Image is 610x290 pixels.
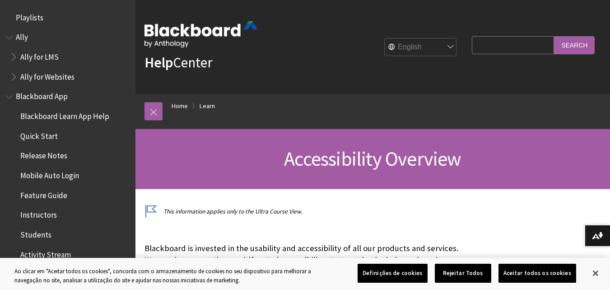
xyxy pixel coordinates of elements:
button: Aceitar todos os cookies [498,264,576,283]
span: Playlists [16,10,43,22]
button: Rejeitar Todos [435,264,491,283]
span: Ally for LMS [20,49,59,62]
span: Ally [16,30,28,42]
span: Students [20,227,51,239]
button: Fechar [586,263,605,283]
strong: Help [144,53,173,71]
a: Home [172,100,188,112]
p: This information applies only to the Ultra Course View. [144,207,467,216]
span: Blackboard Learn App Help [20,109,109,121]
img: Blackboard by Anthology [144,21,257,48]
div: Ao clicar em "Aceitar todos os cookies", concorda com o armazenamento de cookies no seu dispositi... [14,267,335,285]
span: Instructors [20,208,57,220]
span: Release Notes [20,148,67,161]
nav: Book outline for Playlists [5,10,130,25]
span: Accessibility Overview [284,146,461,171]
button: Definições de cookies [358,264,428,283]
input: Search [554,36,595,54]
span: Quick Start [20,128,58,141]
span: Mobile Auto Login [20,168,79,180]
a: HelpCenter [144,53,212,71]
span: Blackboard App [16,89,68,101]
span: Activity Stream [20,247,71,259]
span: Feature Guide [20,188,67,200]
select: Site Language Selector [385,38,457,57]
a: Learn [200,100,215,112]
span: Ally for Websites [20,69,75,81]
nav: Book outline for Anthology Ally Help [5,30,130,85]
